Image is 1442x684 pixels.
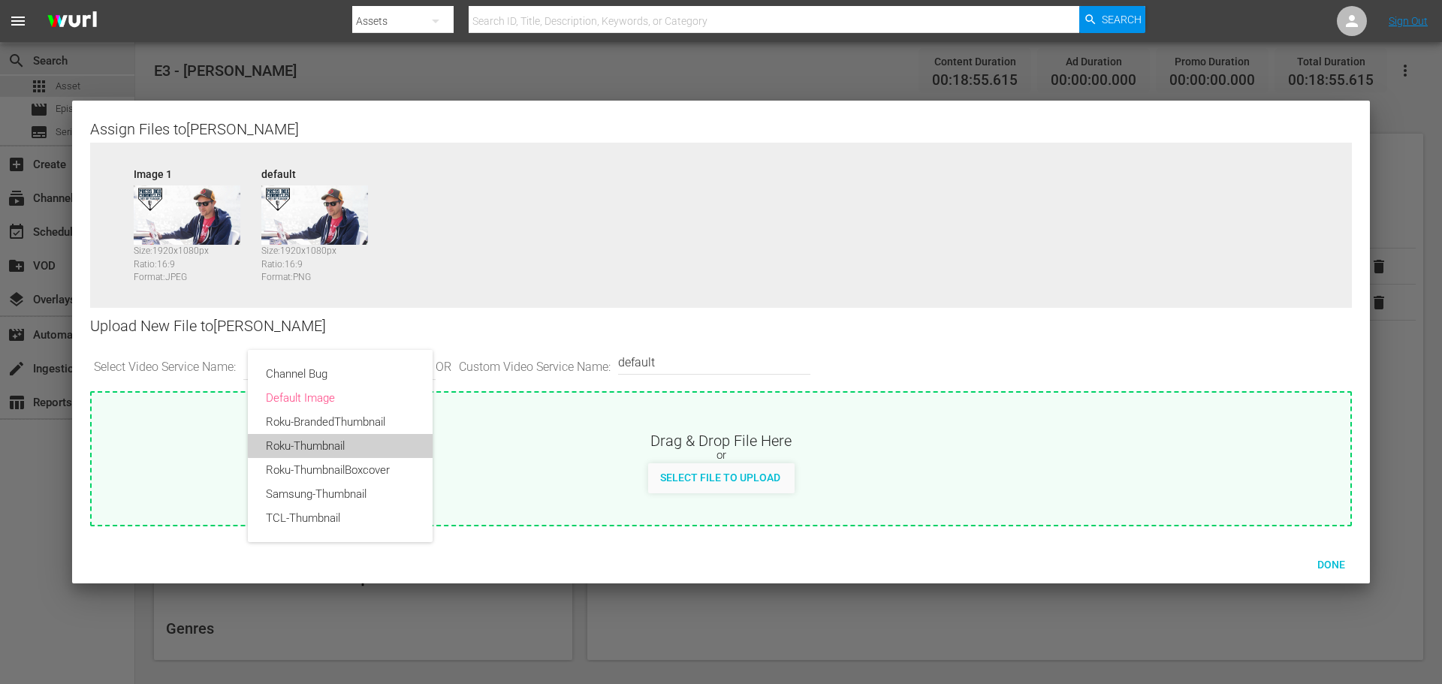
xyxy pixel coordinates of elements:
div: Roku-ThumbnailBoxcover [266,458,415,482]
div: Samsung-Thumbnail [266,482,415,506]
div: Roku-Thumbnail [266,434,415,458]
div: Channel Bug [266,362,415,386]
div: TCL-Thumbnail [266,506,415,530]
div: Roku-BrandedThumbnail [266,410,415,434]
div: Default Image [266,386,415,410]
